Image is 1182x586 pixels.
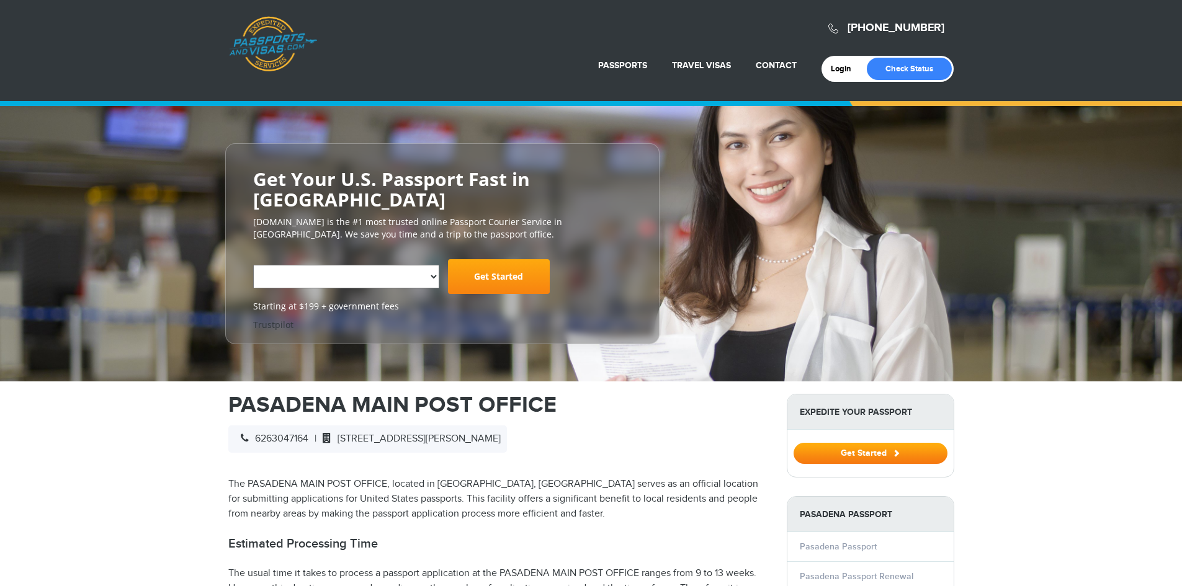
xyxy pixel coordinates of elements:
[253,216,632,241] p: [DOMAIN_NAME] is the #1 most trusted online Passport Courier Service in [GEOGRAPHIC_DATA]. We sav...
[253,319,293,331] a: Trustpilot
[787,394,954,430] strong: Expedite Your Passport
[316,433,501,445] span: [STREET_ADDRESS][PERSON_NAME]
[228,536,768,551] h2: Estimated Processing Time
[448,259,550,294] a: Get Started
[794,443,947,464] button: Get Started
[235,433,308,445] span: 6263047164
[831,64,860,74] a: Login
[756,60,797,71] a: Contact
[228,477,768,522] p: The PASADENA MAIN POST OFFICE, located in [GEOGRAPHIC_DATA], [GEOGRAPHIC_DATA] serves as an offic...
[800,571,913,582] a: Pasadena Passport Renewal
[228,425,507,453] div: |
[787,497,954,532] strong: Pasadena Passport
[800,541,877,552] a: Pasadena Passport
[229,16,317,72] a: Passports & [DOMAIN_NAME]
[253,300,632,313] span: Starting at $199 + government fees
[253,169,632,210] h2: Get Your U.S. Passport Fast in [GEOGRAPHIC_DATA]
[672,60,731,71] a: Travel Visas
[867,58,952,80] a: Check Status
[794,448,947,458] a: Get Started
[228,394,768,416] h1: PASADENA MAIN POST OFFICE
[598,60,647,71] a: Passports
[848,21,944,35] a: [PHONE_NUMBER]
